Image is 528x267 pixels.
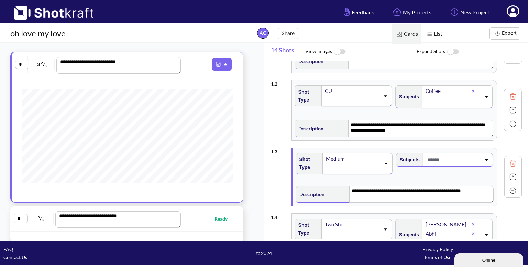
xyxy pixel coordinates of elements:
[271,144,288,156] div: 1 . 3
[425,220,472,229] div: [PERSON_NAME]
[305,44,417,59] span: View Images
[271,76,288,88] div: 1 . 2
[449,6,460,18] img: Add Icon
[3,254,27,260] a: Contact Us
[443,3,495,21] a: New Project
[508,105,518,115] img: Expand Icon
[30,59,55,70] span: 3 /
[42,218,44,222] span: 8
[3,246,13,252] a: FAQ
[395,30,404,39] img: Card Icon
[417,44,528,59] span: Expand Shots
[508,185,518,196] img: Add Icon
[324,220,380,229] div: Two Shot
[295,220,318,239] span: Shot Type
[351,253,525,261] div: Terms of Use
[508,91,518,102] img: Trash Icon
[296,154,319,173] span: Shot Type
[271,43,305,61] span: 14 Shots
[325,154,381,163] div: Medium
[351,245,525,253] div: Privacy Policy
[295,86,318,106] span: Shot Type
[386,3,437,21] a: My Projects
[508,172,518,182] img: Expand Icon
[493,29,502,38] img: Export Icon
[214,60,223,69] img: Pdf Icon
[324,86,380,96] div: CU
[425,30,434,39] img: List Icon
[425,86,472,96] div: Coffee
[45,64,47,68] span: 8
[392,24,421,44] span: Cards
[41,61,43,65] span: 2
[396,91,419,103] span: Subjects
[508,158,518,168] img: Trash Icon
[28,213,54,224] span: /
[508,119,518,129] img: Add Icon
[271,210,288,221] div: 1 . 4
[278,28,298,39] button: Share
[342,6,352,18] img: Hand Icon
[396,229,419,241] span: Subjects
[332,44,348,59] img: ToggleOff Icon
[454,252,525,267] iframe: chat widget
[38,215,40,219] span: 5
[342,8,374,16] span: Feedback
[296,189,324,200] span: Description
[177,249,351,257] span: © 2024
[295,123,323,134] span: Description
[214,215,234,223] span: Ready
[396,154,420,165] span: Subjects
[445,44,461,59] img: ToggleOff Icon
[295,55,323,67] span: Description
[489,27,520,40] button: Export
[425,229,472,238] div: Abhi
[391,6,403,18] img: Home Icon
[421,24,446,44] span: List
[257,28,269,39] span: AG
